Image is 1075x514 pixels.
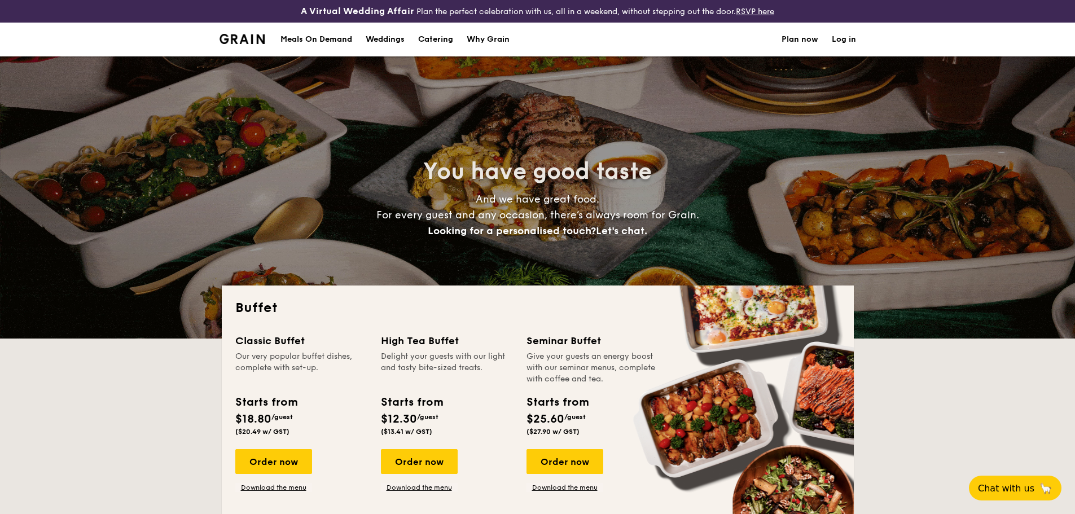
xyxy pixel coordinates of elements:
[526,333,659,349] div: Seminar Buffet
[381,483,458,492] a: Download the menu
[411,23,460,56] a: Catering
[301,5,414,18] h4: A Virtual Wedding Affair
[564,413,586,421] span: /guest
[381,333,513,349] div: High Tea Buffet
[596,225,647,237] span: Let's chat.
[467,23,510,56] div: Why Grain
[381,412,417,426] span: $12.30
[526,428,580,436] span: ($27.90 w/ GST)
[526,449,603,474] div: Order now
[220,34,265,44] a: Logotype
[460,23,516,56] a: Why Grain
[832,23,856,56] a: Log in
[381,449,458,474] div: Order now
[366,23,405,56] div: Weddings
[418,23,453,56] h1: Catering
[235,483,312,492] a: Download the menu
[235,299,840,317] h2: Buffet
[978,483,1034,494] span: Chat with us
[782,23,818,56] a: Plan now
[235,333,367,349] div: Classic Buffet
[526,483,603,492] a: Download the menu
[969,476,1061,500] button: Chat with us🦙
[417,413,438,421] span: /guest
[381,428,432,436] span: ($13.41 w/ GST)
[381,351,513,385] div: Delight your guests with our light and tasty bite-sized treats.
[359,23,411,56] a: Weddings
[235,351,367,385] div: Our very popular buffet dishes, complete with set-up.
[235,394,297,411] div: Starts from
[526,412,564,426] span: $25.60
[274,23,359,56] a: Meals On Demand
[280,23,352,56] div: Meals On Demand
[271,413,293,421] span: /guest
[235,449,312,474] div: Order now
[220,34,265,44] img: Grain
[526,394,588,411] div: Starts from
[235,428,289,436] span: ($20.49 w/ GST)
[1039,482,1052,495] span: 🦙
[235,412,271,426] span: $18.80
[526,351,659,385] div: Give your guests an energy boost with our seminar menus, complete with coffee and tea.
[736,7,774,16] a: RSVP here
[213,5,863,18] div: Plan the perfect celebration with us, all in a weekend, without stepping out the door.
[381,394,442,411] div: Starts from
